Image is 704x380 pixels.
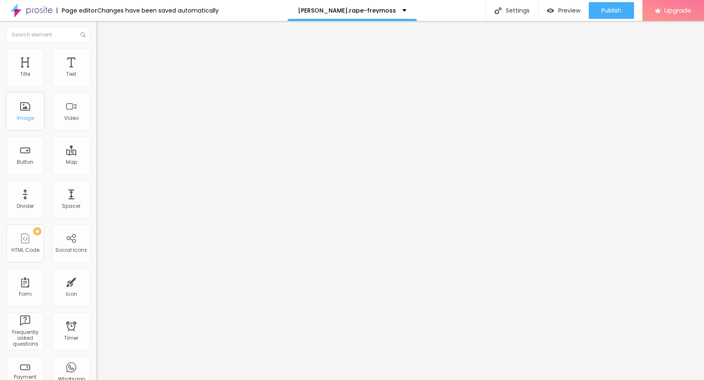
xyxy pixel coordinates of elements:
span: Preview [558,7,580,14]
img: Icone [80,32,85,37]
input: Search element [6,27,90,42]
div: Map [66,159,77,165]
div: Social Icons [55,247,87,253]
div: Page editor [57,8,97,13]
div: Frequently asked questions [8,329,41,347]
button: Preview [538,2,589,19]
span: Publish [601,7,621,14]
img: Icone [494,7,502,14]
div: Text [66,71,76,77]
div: Spacer [62,203,80,209]
div: Changes have been saved automatically [97,8,219,13]
div: Video [64,115,79,121]
div: Title [20,71,30,77]
div: Form [19,291,32,297]
div: Image [17,115,34,121]
span: Upgrade [664,7,691,14]
img: view-1.svg [547,7,554,14]
button: Publish [589,2,634,19]
div: Timer [64,335,78,341]
div: Divider [17,203,34,209]
div: Icon [66,291,77,297]
p: [PERSON_NAME].rape-freymoss [298,8,396,13]
div: HTML Code [11,247,39,253]
div: Button [17,159,34,165]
